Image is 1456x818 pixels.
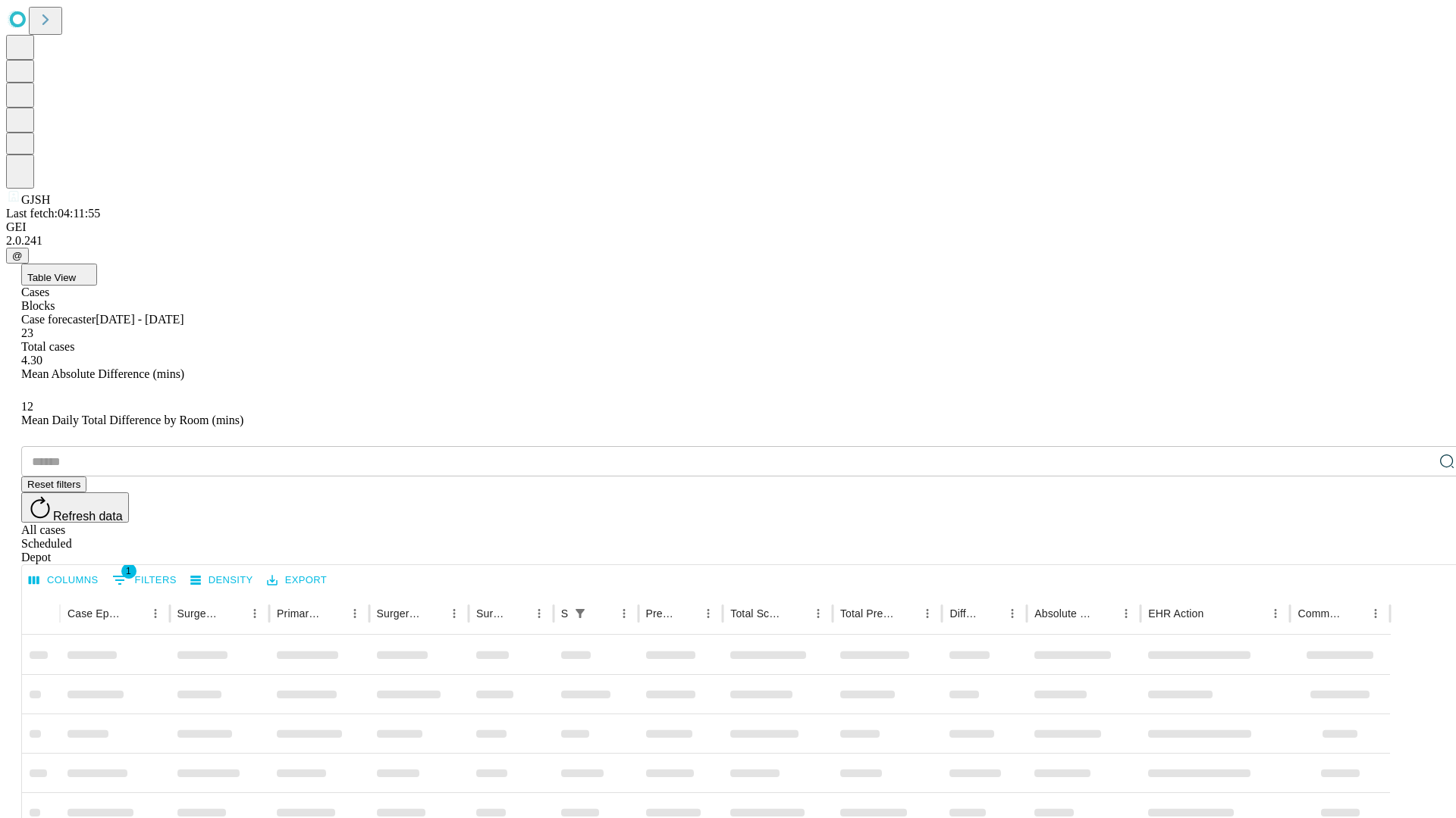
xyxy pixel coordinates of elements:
[377,607,421,620] div: Surgery Name
[6,207,100,220] span: Last fetch: 04:11:55
[1265,603,1286,624] button: Menu
[25,569,102,592] button: Select columns
[613,603,635,624] button: Menu
[1205,603,1226,624] button: Sort
[676,603,698,624] button: Sort
[6,234,1450,248] div: 2.0.241
[344,603,366,624] button: Menu
[1002,603,1023,624] button: Menu
[27,479,80,490] span: Reset filters
[21,326,33,339] span: 23
[1034,607,1093,620] div: Absolute Difference
[96,313,184,326] span: [DATE] - [DATE]
[1148,607,1203,620] div: EHR Action
[323,603,344,624] button: Sort
[244,603,265,624] button: Menu
[21,367,184,380] span: Mean Absolute Difference (mins)
[592,603,613,624] button: Sort
[12,250,23,261] span: @
[263,569,331,592] button: Export
[444,603,465,624] button: Menu
[917,603,938,624] button: Menu
[21,414,243,426] span: Mean Daily Total Difference by Room (mins)
[21,492,129,523] button: Refresh data
[896,603,917,624] button: Sort
[1344,603,1365,624] button: Sort
[145,603,166,624] button: Menu
[21,193,50,206] span: GJSH
[124,603,145,624] button: Sort
[698,603,719,624] button: Menu
[808,603,829,624] button: Menu
[646,607,676,620] div: Predicted In Room Duration
[27,272,76,283] span: Table View
[21,400,33,413] span: 12
[6,220,1450,234] div: GEI
[67,607,122,620] div: Case Epic Id
[53,510,123,523] span: Refresh data
[570,603,591,624] button: Show filters
[507,603,529,624] button: Sort
[6,248,29,264] button: @
[1365,603,1386,624] button: Menu
[223,603,244,624] button: Sort
[570,603,591,624] div: 1 active filter
[21,476,86,492] button: Reset filters
[121,564,136,579] span: 1
[1116,603,1137,624] button: Menu
[786,603,808,624] button: Sort
[981,603,1002,624] button: Sort
[422,603,444,624] button: Sort
[21,313,96,326] span: Case forecaster
[476,607,506,620] div: Surgery Date
[840,607,895,620] div: Total Predicted Duration
[949,607,979,620] div: Difference
[177,607,221,620] div: Surgeon Name
[187,569,257,592] button: Density
[730,607,785,620] div: Total Scheduled Duration
[277,607,321,620] div: Primary Service
[561,607,568,620] div: Scheduled In Room Duration
[21,354,42,367] span: 4.30
[1298,607,1341,620] div: Comments
[529,603,550,624] button: Menu
[108,568,180,592] button: Show filters
[21,340,74,353] span: Total cases
[1094,603,1116,624] button: Sort
[21,264,97,286] button: Table View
